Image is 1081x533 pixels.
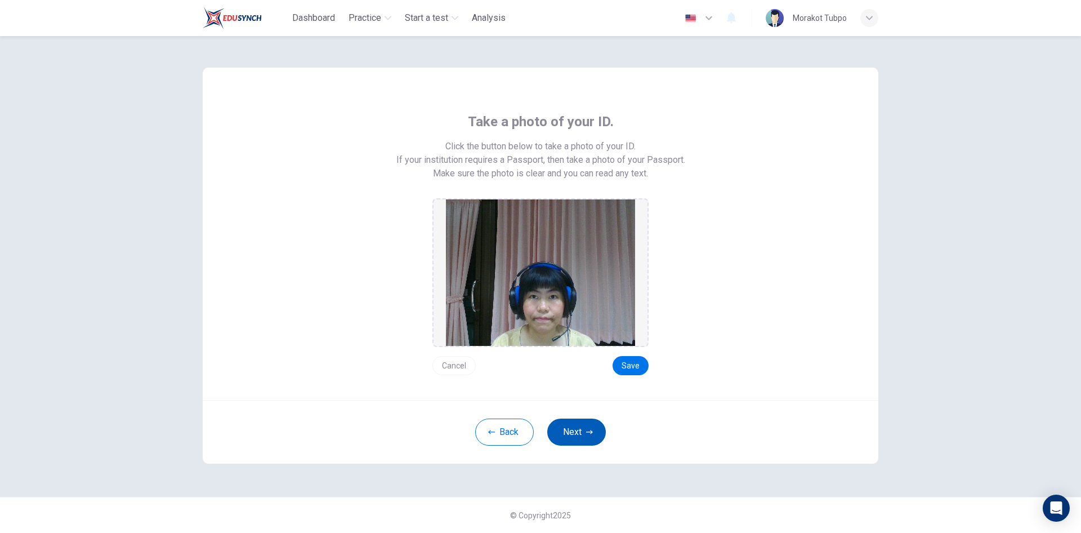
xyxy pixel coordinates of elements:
[344,8,396,28] button: Practice
[613,356,649,375] button: Save
[475,419,534,446] button: Back
[203,7,262,29] img: Train Test logo
[400,8,463,28] button: Start a test
[468,113,614,131] span: Take a photo of your ID.
[203,7,288,29] a: Train Test logo
[467,8,510,28] button: Analysis
[472,11,506,25] span: Analysis
[766,9,784,27] img: Profile picture
[288,8,340,28] button: Dashboard
[446,199,635,346] img: preview screemshot
[510,511,571,520] span: © Copyright 2025
[432,356,476,375] button: Cancel
[684,14,698,23] img: en
[793,11,847,25] div: Morakot Tubpo
[433,167,648,180] span: Make sure the photo is clear and you can read any text.
[292,11,335,25] span: Dashboard
[1043,495,1070,522] div: Open Intercom Messenger
[547,419,606,446] button: Next
[396,140,685,167] span: Click the button below to take a photo of your ID. If your institution requires a Passport, then ...
[405,11,448,25] span: Start a test
[349,11,381,25] span: Practice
